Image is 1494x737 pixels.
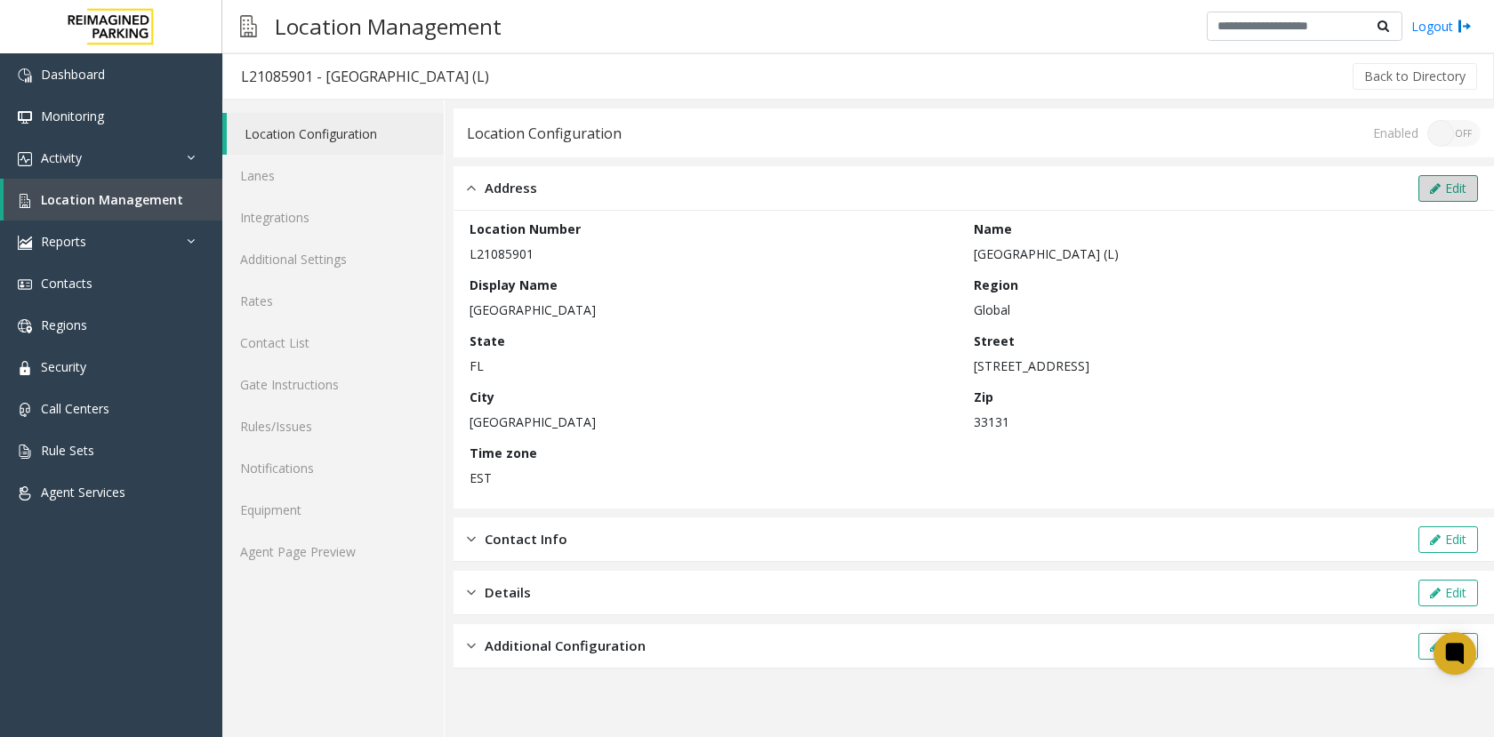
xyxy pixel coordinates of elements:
[266,4,510,48] h3: Location Management
[1418,580,1478,606] button: Edit
[41,358,86,375] span: Security
[227,113,444,155] a: Location Configuration
[1411,17,1472,36] a: Logout
[240,4,257,48] img: pageIcon
[18,236,32,250] img: 'icon'
[41,400,109,417] span: Call Centers
[41,66,105,83] span: Dashboard
[1418,526,1478,553] button: Edit
[41,316,87,333] span: Regions
[974,220,1012,238] label: Name
[467,178,476,198] img: opened
[974,356,1469,375] p: [STREET_ADDRESS]
[470,469,965,487] p: EST
[467,529,476,549] img: closed
[470,332,505,350] label: State
[485,529,567,549] span: Contact Info
[222,155,444,196] a: Lanes
[485,178,537,198] span: Address
[18,110,32,124] img: 'icon'
[222,196,444,238] a: Integrations
[470,276,558,294] label: Display Name
[467,636,476,656] img: closed
[974,300,1469,319] p: Global
[222,531,444,573] a: Agent Page Preview
[485,636,646,656] span: Additional Configuration
[470,244,965,263] p: L21085901
[470,444,537,462] label: Time zone
[485,582,531,603] span: Details
[974,276,1018,294] label: Region
[222,322,444,364] a: Contact List
[470,300,965,319] p: [GEOGRAPHIC_DATA]
[41,275,92,292] span: Contacts
[41,233,86,250] span: Reports
[974,244,1469,263] p: [GEOGRAPHIC_DATA] (L)
[974,332,1015,350] label: Street
[18,277,32,292] img: 'icon'
[470,220,581,238] label: Location Number
[222,280,444,322] a: Rates
[18,194,32,208] img: 'icon'
[41,442,94,459] span: Rule Sets
[467,122,622,145] div: Location Configuration
[18,361,32,375] img: 'icon'
[18,486,32,501] img: 'icon'
[4,179,222,220] a: Location Management
[1353,63,1477,90] button: Back to Directory
[18,152,32,166] img: 'icon'
[470,388,494,406] label: City
[974,388,993,406] label: Zip
[18,403,32,417] img: 'icon'
[41,191,183,208] span: Location Management
[974,413,1469,431] p: 33131
[470,356,965,375] p: FL
[222,238,444,280] a: Additional Settings
[222,489,444,531] a: Equipment
[222,405,444,447] a: Rules/Issues
[1418,633,1478,660] button: Edit
[1418,175,1478,202] button: Edit
[241,65,489,88] div: L21085901 - [GEOGRAPHIC_DATA] (L)
[467,582,476,603] img: closed
[18,319,32,333] img: 'icon'
[470,413,965,431] p: [GEOGRAPHIC_DATA]
[222,364,444,405] a: Gate Instructions
[1373,124,1418,142] div: Enabled
[41,149,82,166] span: Activity
[18,68,32,83] img: 'icon'
[41,108,104,124] span: Monitoring
[41,484,125,501] span: Agent Services
[222,447,444,489] a: Notifications
[1458,17,1472,36] img: logout
[18,445,32,459] img: 'icon'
